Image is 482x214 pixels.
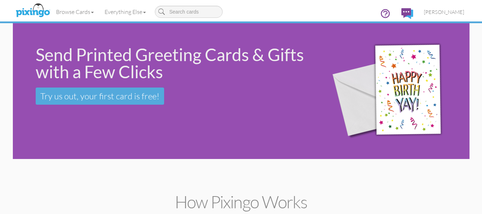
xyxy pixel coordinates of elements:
[424,9,464,15] span: [PERSON_NAME]
[36,46,311,80] div: Send Printed Greeting Cards & Gifts with a Few Clicks
[25,193,457,211] h2: How Pixingo works
[51,3,99,21] a: Browse Cards
[321,25,467,158] img: 942c5090-71ba-4bfc-9a92-ca782dcda692.png
[14,2,52,20] img: pixingo logo
[401,8,413,19] img: comments.svg
[36,88,164,105] a: Try us out, your first card is free!
[155,6,223,18] input: Search cards
[99,3,151,21] a: Everything Else
[40,91,159,101] span: Try us out, your first card is free!
[418,3,470,21] a: [PERSON_NAME]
